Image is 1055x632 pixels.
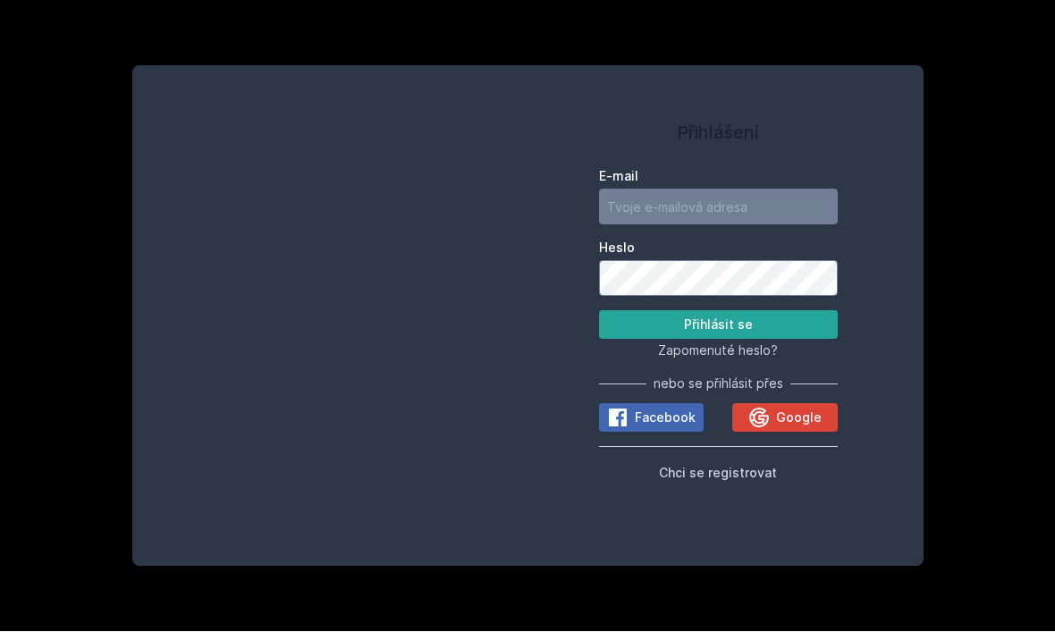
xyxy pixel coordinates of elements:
[635,409,696,427] span: Facebook
[659,466,777,481] span: Chci se registrovat
[732,404,837,433] button: Google
[599,404,704,433] button: Facebook
[599,240,838,257] label: Heslo
[659,462,777,484] button: Chci se registrovat
[599,311,838,340] button: Přihlásit se
[776,409,822,427] span: Google
[599,120,838,147] h1: Přihlášení
[599,190,838,225] input: Tvoje e-mailová adresa
[658,343,778,358] span: Zapomenuté heslo?
[599,168,838,186] label: E-mail
[654,375,783,393] span: nebo se přihlásit přes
